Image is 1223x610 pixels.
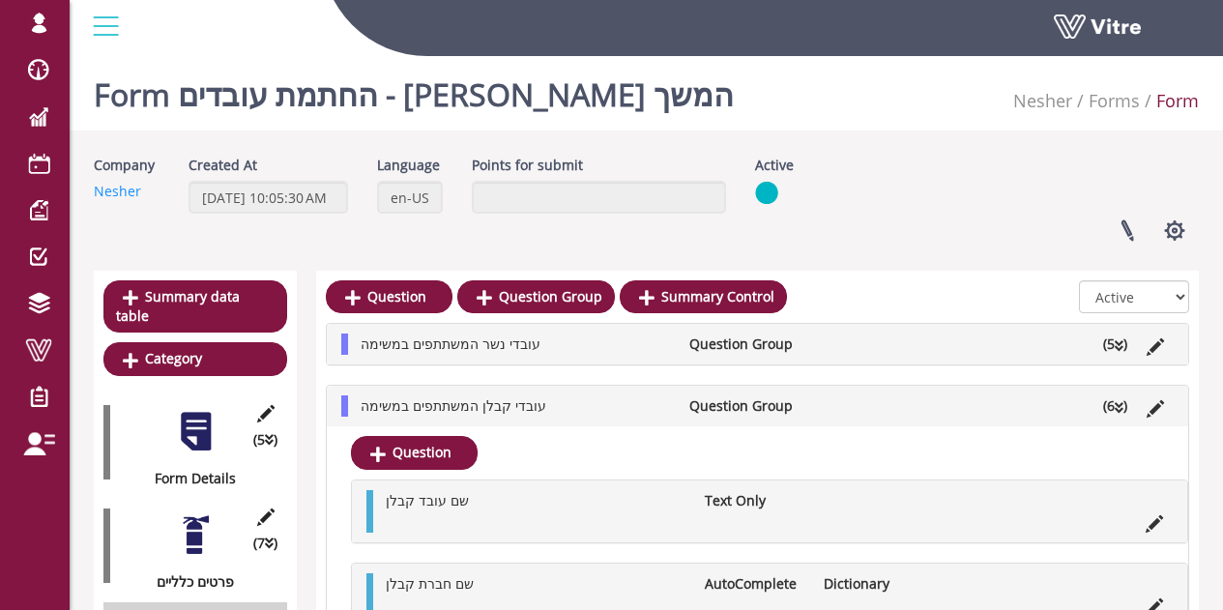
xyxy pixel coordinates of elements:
[351,436,478,469] a: Question
[755,181,778,205] img: yes
[253,429,277,450] span: (5 )
[1140,87,1199,114] li: Form
[253,533,277,554] span: (7 )
[94,182,141,200] a: Nesher
[814,573,934,595] li: Dictionary
[472,155,583,176] label: Points for submit
[695,490,815,511] li: Text Only
[1013,89,1072,112] a: Nesher
[103,342,287,375] a: Category
[1089,89,1140,112] a: Forms
[103,280,287,333] a: Summary data table
[1093,395,1137,417] li: (6 )
[1093,334,1137,355] li: (5 )
[94,155,155,176] label: Company
[326,280,452,313] a: Question
[680,334,803,355] li: Question Group
[386,574,474,593] span: שם חברת קבלן
[189,155,257,176] label: Created At
[755,155,794,176] label: Active
[94,48,734,131] h1: Form החתמת עובדים - [PERSON_NAME] המשך
[680,395,803,417] li: Question Group
[103,571,273,593] div: פרטים כלליים
[361,396,546,415] span: עובדי קבלן המשתתפים במשימה
[620,280,787,313] a: Summary Control
[695,573,815,595] li: AutoComplete
[457,280,615,313] a: Question Group
[361,334,540,353] span: עובדי נשר המשתתפים במשימה
[377,155,440,176] label: Language
[103,468,273,489] div: Form Details
[386,491,469,509] span: שם עובד קבלן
